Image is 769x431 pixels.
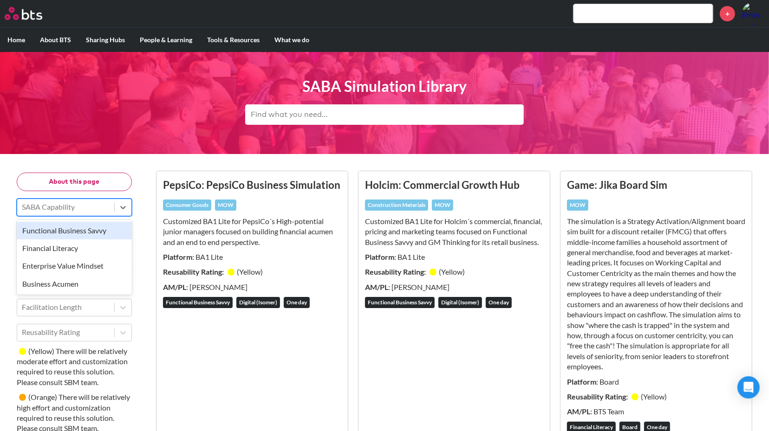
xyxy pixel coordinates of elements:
[641,392,667,401] small: ( Yellow )
[163,252,341,262] p: : BA1 Lite
[365,216,543,247] p: Customized BA1 Lite for Holcim´s commercial, financial, pricing and marketing teams ​focused on F...
[438,297,482,308] div: Digital (Isomer)
[33,28,78,52] label: About BTS
[365,199,428,211] div: Construction Materials
[742,2,764,25] a: Profile
[567,406,745,417] p: : BTS Team
[245,104,524,125] input: Find what you need...
[365,297,435,308] div: Functional Business Savvy
[163,199,211,211] div: Consumer Goods
[236,297,280,308] div: Digital (Isomer)
[78,28,132,52] label: Sharing Hubs
[486,297,512,308] div: One day
[163,297,233,308] div: Functional Business Savvy
[365,282,543,292] p: : [PERSON_NAME]
[567,178,745,192] h3: Game: Jika Board Sim
[365,252,543,262] p: : BA1 Lite
[200,28,267,52] label: Tools & Resources
[567,392,629,401] strong: Reusability Rating:
[365,267,427,276] strong: Reusability Rating:
[742,2,764,25] img: Emily Crowe
[132,28,200,52] label: People & Learning
[17,222,132,239] div: Functional Business Savvy
[567,199,588,211] div: MOW
[163,216,341,247] p: Customized BA1 Lite for PepsiCo´s High-potential junior managers focused on building financial ac...
[215,199,236,211] div: MOW
[267,28,317,52] label: What we do
[365,252,394,261] strong: Platform
[17,173,132,191] button: About this page
[28,392,57,401] small: ( Orange )
[567,377,745,387] p: : Board
[17,239,132,257] div: Financial Literacy
[163,282,341,292] p: : [PERSON_NAME]
[567,216,745,372] p: The simulation is a Strategy Activation/Alignment board sim built for a discount retailer (FMCG) ...
[163,267,225,276] strong: Reusability Rating:
[163,252,192,261] strong: Platform
[163,283,186,291] strong: AM/PL
[17,275,132,293] div: Business Acumen
[432,199,453,211] div: MOW
[439,267,465,276] small: ( Yellow )
[737,376,760,399] div: Open Intercom Messenger
[365,283,388,291] strong: AM/PL
[720,6,735,21] a: +
[17,257,132,275] div: Enterprise Value Mindset
[5,7,59,20] a: Go home
[237,267,263,276] small: ( Yellow )
[567,377,596,386] strong: Platform
[284,297,310,308] div: One day
[365,178,543,192] h3: Holcim: Commercial Growth Hub
[163,178,341,192] h3: PepsiCo: PepsiCo Business Simulation
[17,347,128,386] small: There will be relatively moderate effort and customization required to reuse this solution. Pleas...
[28,347,54,355] small: ( Yellow )
[567,407,590,416] strong: AM/PL
[5,7,42,20] img: BTS Logo
[245,76,524,97] h1: SABA Simulation Library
